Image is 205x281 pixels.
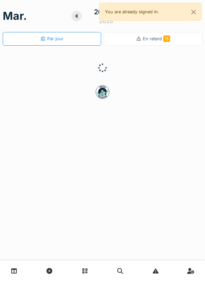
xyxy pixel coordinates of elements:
[96,85,109,99] img: badge-BVDL4wpA.svg
[99,17,113,25] div: 2025
[186,3,201,21] button: Close
[99,3,202,21] div: You are already signed in.
[94,7,119,17] div: 26 août
[143,36,170,41] span: En retard
[40,35,64,42] div: Par jour
[3,10,27,23] h1: mar.
[163,35,170,42] span: 15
